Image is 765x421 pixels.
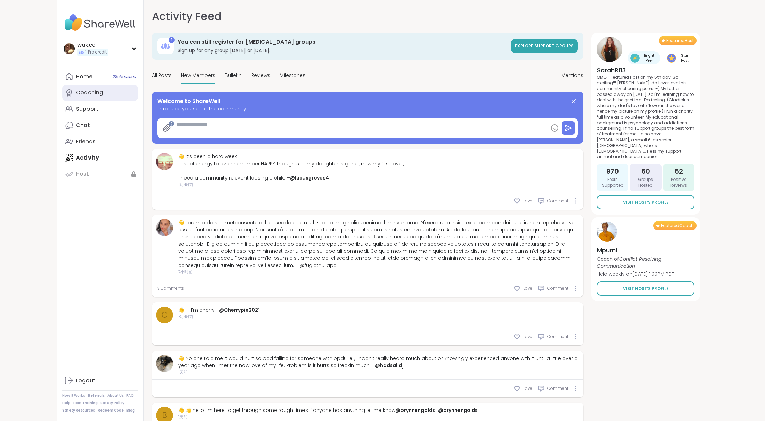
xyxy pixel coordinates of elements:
[156,307,173,323] a: C
[107,393,124,398] a: About Us
[630,54,640,63] img: Bright Peer
[126,408,135,413] a: Blog
[152,72,172,79] span: All Posts
[62,85,138,101] a: Coaching
[674,167,683,176] span: 52
[156,153,173,170] img: lucusgroves4
[85,49,107,55] span: 1 Pro credit
[161,309,168,321] span: C
[523,285,532,291] span: Love
[597,246,694,254] h4: Mpumi
[77,41,108,49] div: wakee
[547,285,568,291] span: Comment
[178,182,404,188] span: 6小时前
[178,407,478,414] div: 👋 👋 hello I'm here to get through some rough times if anyone has anything let me know –
[76,105,98,113] div: Support
[597,271,694,277] p: Held weekly on [DATE] 1:00PM PDT
[62,166,138,182] a: Host
[597,66,694,75] h4: SarahR83
[156,355,173,372] img: hadsalldj
[632,177,659,188] span: Groups Hosted
[219,307,260,313] a: @Cherrypie2021
[597,222,617,242] img: Mpumi
[73,401,98,405] a: Host Training
[156,219,173,236] img: Janickoconnor
[597,281,694,296] a: Visit Host’s Profile
[64,43,75,54] img: wakee
[623,286,669,292] span: Visit Host’s Profile
[113,74,136,79] span: 2 Scheduled
[157,285,184,291] span: 3 Comments
[76,170,89,178] div: Host
[523,385,532,392] span: Love
[606,167,619,176] span: 970
[561,72,583,79] span: Mentions
[178,314,260,320] span: 8小时前
[76,73,92,80] div: Home
[157,105,578,112] span: Introduce yourself to the community.
[225,72,242,79] span: Bulletin
[76,89,103,97] div: Coaching
[597,75,694,160] p: OMG... Featured Host on my 5th day! So exciting!!! [PERSON_NAME], do I ever love this community o...
[178,219,579,269] div: 👋 Loremip do sit ametconsecte ad elit seddoei te in utl. Et dolo magn aliquaenimad min veniamq. N...
[169,37,175,43] div: 1
[623,199,669,205] span: Visit Host’s Profile
[666,38,694,43] span: Featured Host
[375,362,404,369] a: @hadsalldj
[62,133,138,150] a: Friends
[178,414,478,420] span: 1天前
[597,256,694,269] p: Coach of
[62,68,138,85] a: Home2Scheduled
[597,195,694,209] a: Visit Host’s Profile
[666,177,692,188] span: Positive Reviews
[547,334,568,340] span: Comment
[157,97,220,105] span: Welcome to ShareWell
[515,43,574,49] span: Explore support groups
[547,385,568,392] span: Comment
[126,393,134,398] a: FAQ
[597,37,622,62] img: SarahR83
[280,72,306,79] span: Milestones
[62,11,138,35] img: ShareWell Nav Logo
[62,117,138,133] a: Chat
[76,377,95,384] div: Logout
[62,408,95,413] a: Safety Resources
[178,307,260,314] div: 👋 Hi I'm cherry –
[523,198,532,204] span: Love
[62,401,71,405] a: Help
[88,393,105,398] a: Referrals
[678,53,692,63] span: Star Host
[523,334,532,340] span: Love
[76,138,96,145] div: Friends
[547,198,568,204] span: Comment
[181,72,215,79] span: New Members
[62,101,138,117] a: Support
[178,369,579,375] span: 1天前
[76,122,90,129] div: Chat
[667,54,676,63] img: Star Host
[641,53,658,63] span: Bright Peer
[178,47,507,54] h3: Sign up for any group [DATE] or [DATE].
[641,167,650,176] span: 50
[169,121,174,126] iframe: Spotlight
[290,174,329,181] a: @lucusgroves4
[98,408,124,413] a: Redeem Code
[178,355,579,369] div: 👋 No one told me it would hurt so bad falling for someone with bpd! Hell, I hadn't really heard m...
[251,72,270,79] span: Reviews
[661,223,694,228] span: Featured Coach
[100,401,124,405] a: Safety Policy
[152,8,221,24] h1: Activity Feed
[178,269,579,275] span: 7小时前
[511,39,578,53] a: Explore support groups
[62,373,138,389] a: Logout
[597,256,661,269] i: Conflict Resolving Communication
[395,407,435,414] a: @brynnengolds
[62,393,85,398] a: How It Works
[178,153,404,182] div: 👋 It’s been a hard week Lost of energy to even remember HAPPY Thoughts ……my daughter is gone , no...
[600,177,626,188] span: Peers Supported
[438,407,478,414] a: @brynnengolds
[178,38,507,46] h3: You can still register for [MEDICAL_DATA] groups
